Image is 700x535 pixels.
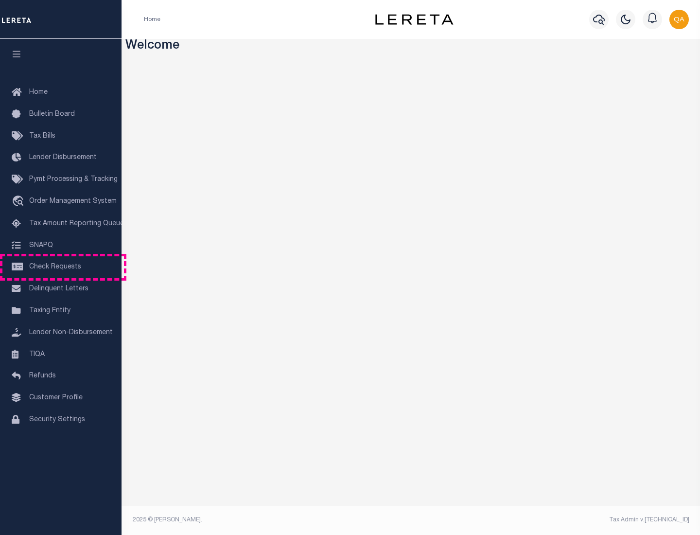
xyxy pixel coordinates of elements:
[12,196,27,208] i: travel_explore
[375,14,453,25] img: logo-dark.svg
[29,329,113,336] span: Lender Non-Disbursement
[29,154,97,161] span: Lender Disbursement
[29,111,75,118] span: Bulletin Board
[29,351,45,357] span: TIQA
[29,242,53,249] span: SNAPQ
[125,39,697,54] h3: Welcome
[29,133,55,140] span: Tax Bills
[29,264,81,270] span: Check Requests
[29,220,124,227] span: Tax Amount Reporting Queue
[29,285,88,292] span: Delinquent Letters
[669,10,689,29] img: svg+xml;base64,PHN2ZyB4bWxucz0iaHR0cDovL3d3dy53My5vcmcvMjAwMC9zdmciIHBvaW50ZXItZXZlbnRzPSJub25lIi...
[29,89,48,96] span: Home
[29,394,83,401] span: Customer Profile
[29,198,117,205] span: Order Management System
[418,516,689,524] div: Tax Admin v.[TECHNICAL_ID]
[29,373,56,379] span: Refunds
[29,307,70,314] span: Taxing Entity
[125,516,411,524] div: 2025 © [PERSON_NAME].
[29,416,85,423] span: Security Settings
[144,15,160,24] li: Home
[29,176,118,183] span: Pymt Processing & Tracking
